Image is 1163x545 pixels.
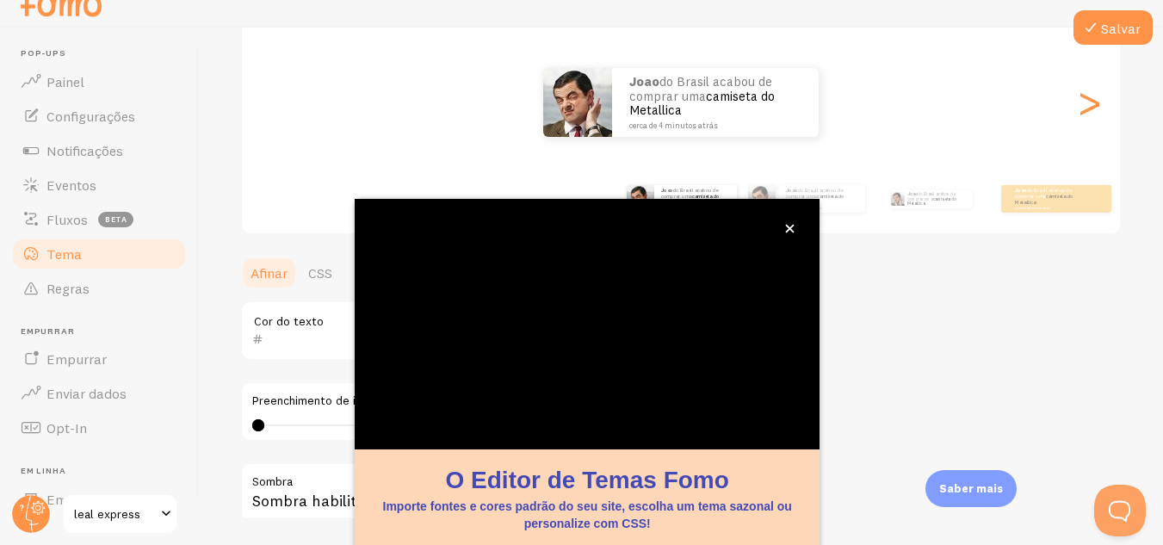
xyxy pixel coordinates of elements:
font: camiseta do Metallica [629,88,775,119]
font: cerca de 4 minutos atrás [1015,206,1050,209]
font: Em linha [46,491,101,508]
a: Eventos [10,168,188,202]
font: Saber mais [939,481,1003,495]
a: CSS [298,256,343,290]
a: Fluxos beta [10,202,188,237]
font: camiseta do Metallica [1015,193,1073,205]
a: Regras [10,271,188,306]
div: Próximo slide [1079,40,1099,164]
a: Enviar dados [10,376,188,411]
a: Afinar [240,256,298,290]
font: cerca de 4 minutos atrás [629,121,718,130]
img: Fomo [627,185,654,213]
font: do Brasil acabou de comprar uma [786,187,843,199]
font: Afinar [251,264,288,282]
font: joao [629,73,659,90]
button: Salvar [1073,10,1153,45]
font: Regras [46,280,90,297]
font: cerca de 4 minutos atrás [786,206,821,209]
a: Tema [10,237,188,271]
font: joao [1015,187,1027,194]
font: do Brasil acabou de comprar uma [907,191,956,201]
font: joao [907,191,918,196]
font: do Brasil acabou de comprar uma [1015,187,1072,199]
a: Empurrar [10,342,188,376]
font: Sombra habilitada [252,491,383,511]
a: Notificações [10,133,188,168]
font: joao [661,187,673,194]
font: camiseta do Metallica [907,196,956,207]
font: do Brasil acabou de comprar uma [661,187,718,199]
font: leal express [74,506,140,522]
font: Empurrar [21,325,74,337]
font: Eventos [46,177,96,194]
img: Fomo [543,68,612,137]
font: camiseta do Metallica [661,193,720,205]
font: Tema [46,245,82,263]
a: Painel [10,65,188,99]
button: fechar, [781,220,799,238]
font: Enviar dados [46,385,127,402]
font: Empurrar [46,350,107,368]
font: Importe fontes e cores padrão do seu site, escolha um tema sazonal ou personalize com CSS! [383,499,792,530]
img: Fomo [890,192,904,206]
a: Em linha [10,482,188,517]
font: O Editor de Temas Fomo [446,467,729,493]
font: Painel [46,73,84,90]
a: Opt-In [10,411,188,445]
img: Fomo [748,185,776,213]
iframe: Help Scout Beacon - Aberto [1094,485,1146,536]
font: do Brasil acabou de comprar uma [629,73,772,104]
font: Preenchimento de imagem [252,393,394,408]
font: Notificações [46,142,123,159]
a: leal express [62,493,178,535]
font: beta [105,214,127,224]
font: Salvar [1101,20,1141,37]
font: Configurações [46,108,135,125]
div: Saber mais [925,470,1017,507]
font: joao [786,187,798,194]
font: Pop-ups [21,47,66,59]
font: > [1075,73,1104,131]
font: CSS [308,264,332,282]
font: camiseta do Metallica [786,193,844,205]
font: Fluxos [46,211,88,228]
font: Em linha [21,465,65,476]
a: Configurações [10,99,188,133]
font: Opt-In [46,419,87,437]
